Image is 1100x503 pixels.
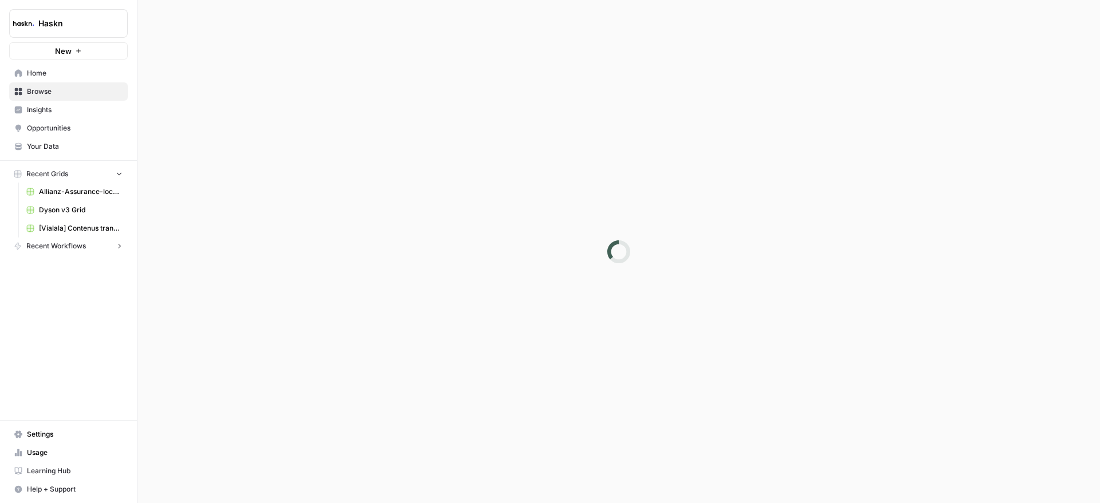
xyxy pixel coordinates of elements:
span: Home [27,68,123,78]
span: Your Data [27,141,123,152]
a: Dyson v3 Grid [21,201,128,219]
a: Insights [9,101,128,119]
a: [Vialala] Contenus transactionnels [21,219,128,237]
span: Recent Grids [26,169,68,179]
span: Learning Hub [27,466,123,476]
span: Allianz-Assurance-local v2 Grid [39,187,123,197]
span: Haskn [38,18,108,29]
a: Allianz-Assurance-local v2 Grid [21,183,128,201]
button: Recent Grids [9,165,128,183]
span: [Vialala] Contenus transactionnels [39,223,123,233]
span: Help + Support [27,484,123,494]
a: Browse [9,82,128,101]
span: Usage [27,447,123,458]
button: Help + Support [9,480,128,498]
span: Insights [27,105,123,115]
img: Haskn Logo [13,13,34,34]
span: Opportunities [27,123,123,133]
a: Your Data [9,137,128,156]
a: Home [9,64,128,82]
span: New [55,45,72,57]
span: Dyson v3 Grid [39,205,123,215]
a: Settings [9,425,128,443]
span: Browse [27,86,123,97]
a: Opportunities [9,119,128,137]
a: Learning Hub [9,462,128,480]
span: Settings [27,429,123,439]
button: Workspace: Haskn [9,9,128,38]
span: Recent Workflows [26,241,86,251]
button: Recent Workflows [9,237,128,255]
a: Usage [9,443,128,462]
button: New [9,42,128,60]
